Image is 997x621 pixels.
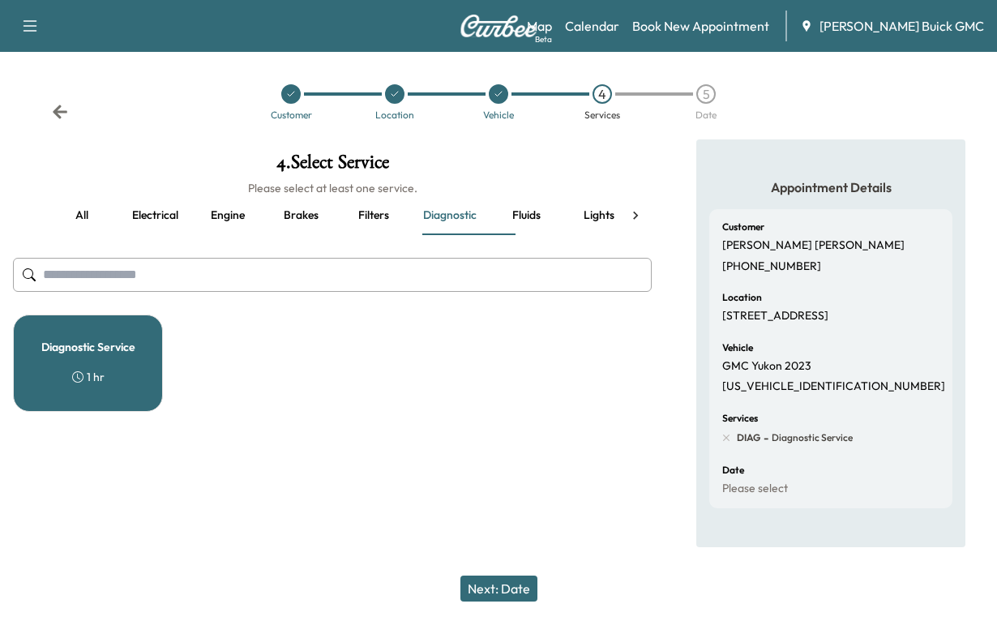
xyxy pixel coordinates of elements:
span: - [760,430,768,446]
h6: Services [722,413,758,423]
button: Brakes [264,196,337,235]
div: Vehicle [483,110,514,120]
div: basic tabs example [45,196,619,235]
p: Please select [722,482,788,496]
p: [PERSON_NAME] [PERSON_NAME] [722,238,905,253]
button: Engine [191,196,264,235]
div: 4 [593,84,612,104]
span: DIAG [737,431,760,444]
div: Location [375,110,414,120]
a: Calendar [565,16,619,36]
h6: Customer [722,222,764,232]
button: Next: Date [460,576,537,602]
div: 5 [696,84,716,104]
button: Filters [337,196,410,235]
button: Electrical [118,196,191,235]
button: all [45,196,118,235]
div: Customer [271,110,312,120]
span: Diagnostic Service [768,431,853,444]
button: Lights [563,196,635,235]
p: [PHONE_NUMBER] [722,259,821,274]
h6: Date [722,465,744,475]
h6: Please select at least one service. [13,180,652,196]
div: Back [52,104,68,120]
img: Curbee Logo [460,15,537,37]
button: Fluids [490,196,563,235]
h5: Appointment Details [709,178,952,196]
span: [PERSON_NAME] Buick GMC [819,16,984,36]
h6: Location [722,293,762,302]
h1: 4 . Select Service [13,152,652,180]
a: MapBeta [527,16,552,36]
div: Services [584,110,620,120]
a: Book New Appointment [632,16,769,36]
h6: Vehicle [722,343,753,353]
p: [US_VEHICLE_IDENTIFICATION_NUMBER] [722,379,945,394]
p: [STREET_ADDRESS] [722,309,828,323]
h5: Diagnostic Service [41,341,135,353]
p: GMC Yukon 2023 [722,359,811,374]
div: Beta [535,33,552,45]
div: Date [695,110,717,120]
button: Diagnostic [410,196,490,235]
div: 1 hr [72,369,105,385]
